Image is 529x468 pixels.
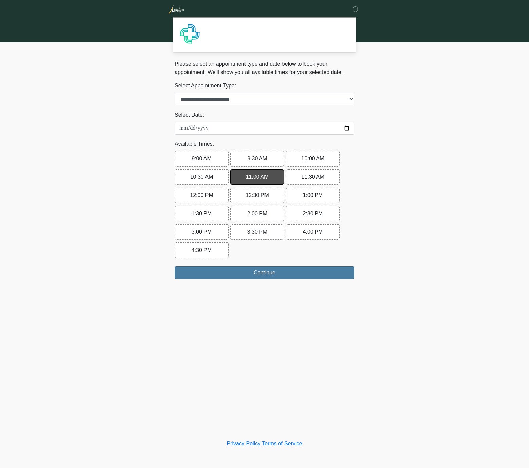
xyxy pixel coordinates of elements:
span: 12:30 PM [246,192,269,198]
span: 10:30 AM [190,174,213,180]
span: 1:00 PM [303,192,323,198]
label: Available Times: [175,140,214,148]
img: Aurelion Med Spa Logo [168,5,184,14]
span: 9:30 AM [247,156,267,161]
span: 2:00 PM [247,211,268,216]
span: 11:00 AM [246,174,269,180]
a: Terms of Service [262,441,302,446]
span: 11:30 AM [301,174,325,180]
p: Please select an appointment type and date below to book your appointment. We'll show you all ava... [175,60,354,76]
img: Agent Avatar [180,24,200,44]
span: 2:30 PM [303,211,323,216]
label: Select Appointment Type: [175,82,236,90]
span: 1:30 PM [192,211,212,216]
label: Select Date: [175,111,204,119]
span: 3:30 PM [247,229,268,235]
a: | [260,441,262,446]
span: 4:00 PM [303,229,323,235]
button: Continue [175,266,354,279]
a: Privacy Policy [227,441,261,446]
span: 10:00 AM [301,156,325,161]
span: 9:00 AM [192,156,212,161]
span: 12:00 PM [190,192,213,198]
span: 3:00 PM [192,229,212,235]
span: 4:30 PM [192,247,212,253]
